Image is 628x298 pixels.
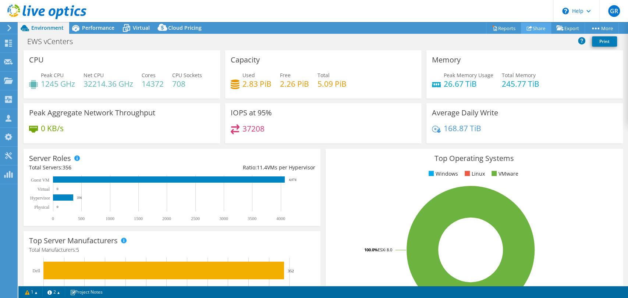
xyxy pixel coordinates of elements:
text: 1000 [106,216,114,221]
h4: 32214.36 GHz [84,80,133,88]
a: 2 [42,287,65,297]
h3: CPU [29,56,44,64]
h3: Memory [432,56,461,64]
span: Cloud Pricing [168,24,202,31]
h4: 2.83 PiB [242,80,272,88]
li: Linux [463,170,485,178]
a: Print [592,36,617,47]
h1: EWS vCenters [24,37,84,46]
text: 352 [288,269,294,273]
span: Cores [142,72,156,79]
span: Environment [31,24,64,31]
span: Total [317,72,330,79]
span: Free [280,72,291,79]
text: Dell [32,268,40,273]
text: 3500 [248,216,256,221]
text: 2500 [191,216,200,221]
text: 0 [57,205,58,209]
span: 11.4 [256,164,267,171]
h4: 168.87 TiB [444,124,481,132]
text: 356 [77,196,82,200]
h4: 1245 GHz [41,80,75,88]
span: CPU Sockets [172,72,202,79]
text: 4,074 [289,178,297,182]
li: VMware [490,170,518,178]
span: Total Memory [502,72,536,79]
text: 500 [78,216,85,221]
svg: \n [562,8,569,14]
h4: 2.26 PiB [280,80,309,88]
h3: IOPS at 95% [231,109,272,117]
a: More [585,22,619,34]
div: Total Servers: [29,164,172,172]
h4: 37208 [242,125,265,133]
h3: Capacity [231,56,260,64]
text: 2000 [162,216,171,221]
text: 4000 [276,216,285,221]
div: Ratio: VMs per Hypervisor [172,164,315,172]
tspan: 100.0% [364,247,378,252]
a: Share [521,22,551,34]
text: Hypervisor [30,195,50,201]
text: Guest VM [31,177,49,183]
text: 1500 [134,216,143,221]
h4: 14372 [142,80,164,88]
span: Net CPU [84,72,104,79]
text: Physical [34,205,49,210]
h4: 708 [172,80,202,88]
tspan: ESXi 8.0 [378,247,392,252]
a: 1 [20,287,43,297]
h3: Top Operating Systems [331,154,617,162]
h4: 26.67 TiB [444,80,493,88]
text: 3000 [219,216,228,221]
text: 0 [52,216,54,221]
li: Windows [427,170,458,178]
h3: Peak Aggregate Network Throughput [29,109,155,117]
a: Reports [486,22,521,34]
h3: Average Daily Write [432,109,498,117]
span: Used [242,72,255,79]
h3: Server Roles [29,154,71,162]
span: Peak Memory Usage [444,72,493,79]
a: Project Notes [65,287,108,297]
span: Performance [82,24,114,31]
h3: Top Server Manufacturers [29,237,118,245]
span: 5 [76,246,79,253]
h4: 0 KB/s [41,124,64,132]
h4: Total Manufacturers: [29,246,315,254]
span: GR [608,5,620,17]
span: Peak CPU [41,72,64,79]
text: 0 [57,187,58,191]
h4: 245.77 TiB [502,80,539,88]
a: Export [551,22,585,34]
h4: 5.09 PiB [317,80,347,88]
text: Virtual [38,187,50,192]
span: 356 [63,164,71,171]
span: Virtual [133,24,150,31]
